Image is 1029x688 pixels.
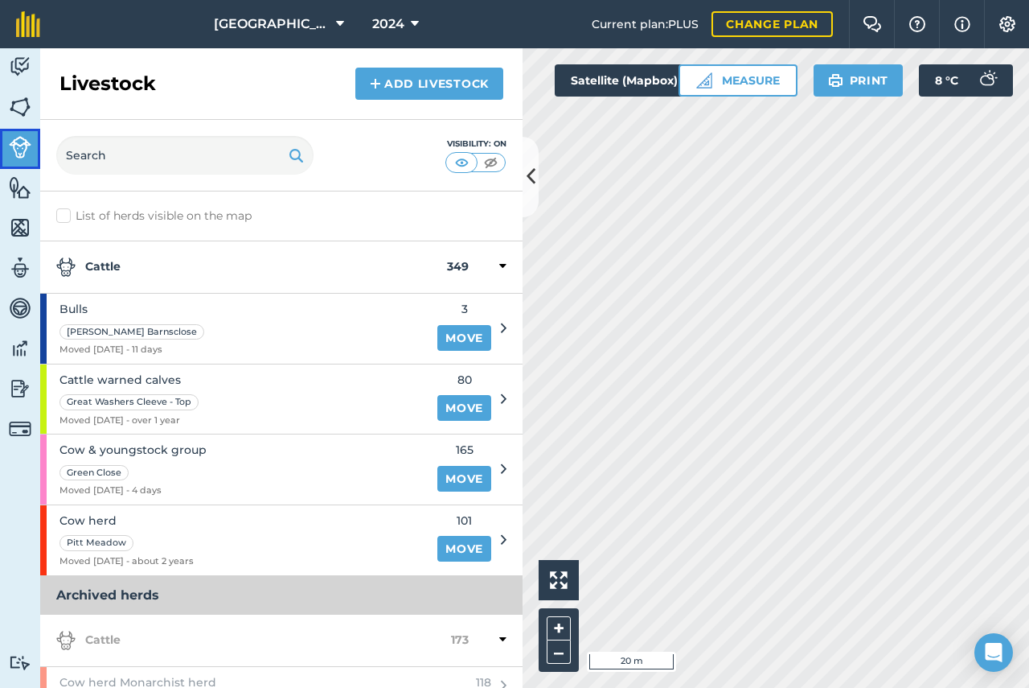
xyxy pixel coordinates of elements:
span: 3 [437,300,491,318]
a: Cow & youngstock groupGreen CloseMoved [DATE] - 4 days [40,435,428,505]
img: svg+xml;base64,PHN2ZyB4bWxucz0iaHR0cDovL3d3dy53My5vcmcvMjAwMC9zdmciIHdpZHRoPSI1MCIgaGVpZ2h0PSI0MC... [452,154,472,171]
a: Cow herdPitt MeadowMoved [DATE] - about 2 years [40,505,428,575]
img: svg+xml;base64,PD94bWwgdmVyc2lvbj0iMS4wIiBlbmNvZGluZz0idXRmLTgiPz4KPCEtLSBHZW5lcmF0b3I6IEFkb2JlIE... [9,655,31,670]
img: fieldmargin Logo [16,11,40,37]
div: Open Intercom Messenger [974,633,1013,672]
a: Change plan [711,11,833,37]
img: svg+xml;base64,PD94bWwgdmVyc2lvbj0iMS4wIiBlbmNvZGluZz0idXRmLTgiPz4KPCEtLSBHZW5lcmF0b3I6IEFkb2JlIE... [9,256,31,280]
strong: 173 [451,631,469,650]
span: 165 [437,441,491,459]
button: Satellite (Mapbox) [555,64,709,97]
img: svg+xml;base64,PD94bWwgdmVyc2lvbj0iMS4wIiBlbmNvZGluZz0idXRmLTgiPz4KPCEtLSBHZW5lcmF0b3I6IEFkb2JlIE... [56,631,76,650]
img: svg+xml;base64,PHN2ZyB4bWxucz0iaHR0cDovL3d3dy53My5vcmcvMjAwMC9zdmciIHdpZHRoPSI1MCIgaGVpZ2h0PSI0MC... [481,154,501,171]
div: Great Washers Cleeve - Top [59,394,199,410]
img: svg+xml;base64,PD94bWwgdmVyc2lvbj0iMS4wIiBlbmNvZGluZz0idXRmLTgiPz4KPCEtLSBHZW5lcmF0b3I6IEFkb2JlIE... [9,296,31,320]
button: Print [814,64,904,97]
img: svg+xml;base64,PD94bWwgdmVyc2lvbj0iMS4wIiBlbmNvZGluZz0idXRmLTgiPz4KPCEtLSBHZW5lcmF0b3I6IEFkb2JlIE... [9,136,31,159]
img: svg+xml;base64,PHN2ZyB4bWxucz0iaHR0cDovL3d3dy53My5vcmcvMjAwMC9zdmciIHdpZHRoPSIxNyIgaGVpZ2h0PSIxNy... [954,14,970,34]
strong: Cattle [56,631,451,650]
strong: Cattle [56,257,447,277]
button: 8 °C [919,64,1013,97]
img: svg+xml;base64,PHN2ZyB4bWxucz0iaHR0cDovL3d3dy53My5vcmcvMjAwMC9zdmciIHdpZHRoPSIxOSIgaGVpZ2h0PSIyNC... [289,146,304,165]
img: svg+xml;base64,PHN2ZyB4bWxucz0iaHR0cDovL3d3dy53My5vcmcvMjAwMC9zdmciIHdpZHRoPSIxNCIgaGVpZ2h0PSIyNC... [370,74,381,93]
img: A cog icon [998,16,1017,32]
button: + [547,616,571,641]
img: A question mark icon [908,16,927,32]
span: 101 [437,512,491,529]
img: svg+xml;base64,PD94bWwgdmVyc2lvbj0iMS4wIiBlbmNvZGluZz0idXRmLTgiPz4KPCEtLSBHZW5lcmF0b3I6IEFkb2JlIE... [9,377,31,401]
img: svg+xml;base64,PD94bWwgdmVyc2lvbj0iMS4wIiBlbmNvZGluZz0idXRmLTgiPz4KPCEtLSBHZW5lcmF0b3I6IEFkb2JlIE... [56,257,76,277]
span: Cow herd [59,512,194,529]
span: Moved [DATE] - about 2 years [59,554,194,569]
a: Cattle warned calvesGreat Washers Cleeve - TopMoved [DATE] - over 1 year [40,365,428,435]
img: svg+xml;base64,PD94bWwgdmVyc2lvbj0iMS4wIiBlbmNvZGluZz0idXRmLTgiPz4KPCEtLSBHZW5lcmF0b3I6IEFkb2JlIE... [9,418,31,440]
img: svg+xml;base64,PHN2ZyB4bWxucz0iaHR0cDovL3d3dy53My5vcmcvMjAwMC9zdmciIHdpZHRoPSI1NiIgaGVpZ2h0PSI2MC... [9,175,31,200]
img: svg+xml;base64,PD94bWwgdmVyc2lvbj0iMS4wIiBlbmNvZGluZz0idXRmLTgiPz4KPCEtLSBHZW5lcmF0b3I6IEFkb2JlIE... [9,55,31,79]
span: Moved [DATE] - over 1 year [59,414,202,428]
a: Move [437,536,491,562]
span: Bulls [59,300,207,318]
span: Cow & youngstock group [59,441,207,459]
div: Green Close [59,465,129,481]
img: Ruler icon [696,72,712,89]
img: Four arrows, one pointing top left, one top right, one bottom right and the last bottom left [550,571,568,589]
button: – [547,641,571,664]
a: Move [437,325,491,351]
img: svg+xml;base64,PHN2ZyB4bWxucz0iaHR0cDovL3d3dy53My5vcmcvMjAwMC9zdmciIHdpZHRoPSIxOSIgaGVpZ2h0PSIyNC... [828,71,843,90]
div: Pitt Meadow [59,535,133,551]
img: svg+xml;base64,PD94bWwgdmVyc2lvbj0iMS4wIiBlbmNvZGluZz0idXRmLTgiPz4KPCEtLSBHZW5lcmF0b3I6IEFkb2JlIE... [971,64,1003,97]
span: Moved [DATE] - 11 days [59,343,207,357]
input: Search [56,136,314,175]
div: [PERSON_NAME] Barnsclose [59,324,204,340]
strong: 349 [447,257,469,277]
a: Bulls[PERSON_NAME] BarnscloseMoved [DATE] - 11 days [40,294,428,364]
img: Two speech bubbles overlapping with the left bubble in the forefront [863,16,882,32]
button: Measure [678,64,797,97]
span: Cattle warned calves [59,371,202,389]
span: 80 [437,371,491,389]
span: [GEOGRAPHIC_DATA] [214,14,330,34]
span: Current plan : PLUS [592,15,699,33]
img: svg+xml;base64,PD94bWwgdmVyc2lvbj0iMS4wIiBlbmNvZGluZz0idXRmLTgiPz4KPCEtLSBHZW5lcmF0b3I6IEFkb2JlIE... [9,336,31,360]
label: List of herds visible on the map [56,208,506,225]
h3: Archived herds [40,576,523,615]
a: Move [437,395,491,421]
span: 2024 [372,14,404,34]
img: svg+xml;base64,PHN2ZyB4bWxucz0iaHR0cDovL3d3dy53My5vcmcvMjAwMC9zdmciIHdpZHRoPSI1NiIgaGVpZ2h0PSI2MC... [9,216,31,240]
div: Visibility: On [445,138,506,150]
h2: Livestock [59,71,156,97]
span: Moved [DATE] - 4 days [59,484,207,498]
img: svg+xml;base64,PHN2ZyB4bWxucz0iaHR0cDovL3d3dy53My5vcmcvMjAwMC9zdmciIHdpZHRoPSI1NiIgaGVpZ2h0PSI2MC... [9,95,31,119]
a: Move [437,466,491,492]
a: Add Livestock [355,68,503,100]
span: 8 ° C [935,64,958,97]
